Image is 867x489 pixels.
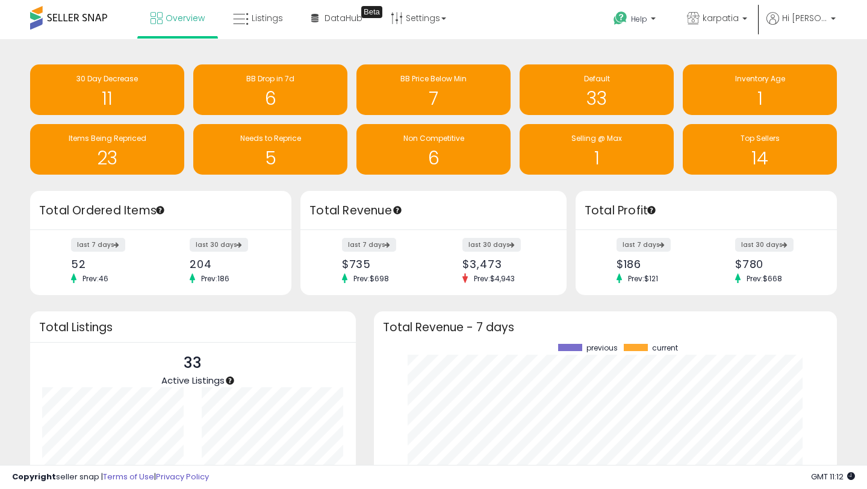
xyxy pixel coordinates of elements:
[766,12,836,39] a: Hi [PERSON_NAME]
[71,258,152,270] div: 52
[622,273,664,284] span: Prev: $121
[617,258,697,270] div: $186
[30,64,184,115] a: 30 Day Decrease 11
[683,124,837,175] a: Top Sellers 14
[604,2,668,39] a: Help
[689,148,831,168] h1: 14
[811,471,855,482] span: 2025-09-14 11:12 GMT
[76,73,138,84] span: 30 Day Decrease
[12,472,209,483] div: seller snap | |
[69,133,146,143] span: Items Being Repriced
[526,89,668,108] h1: 33
[225,375,235,386] div: Tooltip anchor
[403,133,464,143] span: Non Competitive
[392,205,403,216] div: Tooltip anchor
[156,471,209,482] a: Privacy Policy
[199,148,341,168] h1: 5
[195,273,235,284] span: Prev: 186
[383,323,828,332] h3: Total Revenue - 7 days
[246,73,294,84] span: BB Drop in 7d
[362,148,505,168] h1: 6
[468,273,521,284] span: Prev: $4,943
[356,64,511,115] a: BB Price Below Min 7
[683,64,837,115] a: Inventory Age 1
[735,73,785,84] span: Inventory Age
[39,323,347,332] h3: Total Listings
[39,202,282,219] h3: Total Ordered Items
[571,133,622,143] span: Selling @ Max
[12,471,56,482] strong: Copyright
[309,202,558,219] h3: Total Revenue
[400,73,467,84] span: BB Price Below Min
[703,12,739,24] span: karpatia
[735,238,794,252] label: last 30 days
[240,133,301,143] span: Needs to Reprice
[362,89,505,108] h1: 7
[462,238,521,252] label: last 30 days
[585,202,828,219] h3: Total Profit
[193,64,347,115] a: BB Drop in 7d 6
[361,6,382,18] div: Tooltip anchor
[584,73,610,84] span: Default
[71,238,125,252] label: last 7 days
[520,124,674,175] a: Selling @ Max 1
[342,238,396,252] label: last 7 days
[646,205,657,216] div: Tooltip anchor
[741,273,788,284] span: Prev: $668
[613,11,628,26] i: Get Help
[741,133,780,143] span: Top Sellers
[526,148,668,168] h1: 1
[36,89,178,108] h1: 11
[199,89,341,108] h1: 6
[617,238,671,252] label: last 7 days
[462,258,545,270] div: $3,473
[689,89,831,108] h1: 1
[36,148,178,168] h1: 23
[30,124,184,175] a: Items Being Repriced 23
[193,124,347,175] a: Needs to Reprice 5
[342,258,424,270] div: $735
[161,352,225,375] p: 33
[356,124,511,175] a: Non Competitive 6
[103,471,154,482] a: Terms of Use
[155,205,166,216] div: Tooltip anchor
[252,12,283,24] span: Listings
[166,12,205,24] span: Overview
[586,344,618,352] span: previous
[347,273,395,284] span: Prev: $698
[735,258,816,270] div: $780
[161,374,225,387] span: Active Listings
[325,12,362,24] span: DataHub
[76,273,114,284] span: Prev: 46
[520,64,674,115] a: Default 33
[190,238,248,252] label: last 30 days
[782,12,827,24] span: Hi [PERSON_NAME]
[631,14,647,24] span: Help
[190,258,270,270] div: 204
[652,344,678,352] span: current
